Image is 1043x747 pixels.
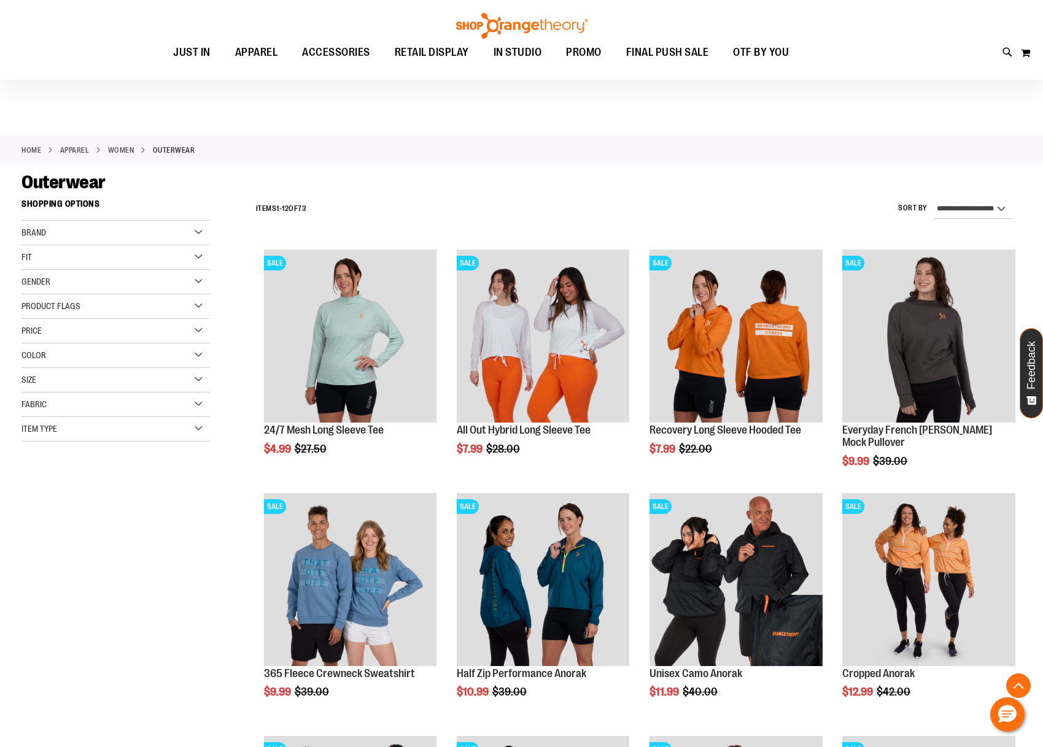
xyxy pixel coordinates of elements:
[842,250,1015,424] a: Product image for Everyday French Terry Crop Mock PulloverSALE
[842,256,864,270] span: SALE
[1020,328,1043,418] button: Feedback - Show survey
[264,493,437,666] img: 365 Fleece Crewneck Sweatshirt
[454,13,589,39] img: Shop Orangetheory
[21,350,46,360] span: Color
[173,39,211,66] span: JUST IN
[877,686,912,698] span: $42.00
[153,145,195,156] strong: Outerwear
[235,39,278,66] span: APPAREL
[108,145,134,156] a: WOMEN
[649,250,823,423] img: Main Image of Recovery Long Sleeve Hooded Tee
[382,39,481,67] a: RETAIL DISPLAY
[21,301,80,311] span: Product Flags
[842,250,1015,423] img: Product image for Everyday French Terry Crop Mock Pullover
[295,686,331,698] span: $39.00
[457,686,490,698] span: $10.99
[1006,673,1031,698] button: Back To Top
[21,424,57,434] span: Item Type
[649,667,742,680] a: Unisex Camo Anorak
[264,493,437,668] a: 365 Fleece Crewneck SweatshirtSALE
[566,39,602,66] span: PROMO
[457,493,630,668] a: Half Zip Performance AnorakSALE
[679,443,714,455] span: $22.00
[990,697,1025,732] button: Hello, have a question? Let’s chat.
[842,499,864,514] span: SALE
[626,39,709,66] span: FINAL PUSH SALE
[395,39,469,66] span: RETAIL DISPLAY
[457,667,586,680] a: Half Zip Performance Anorak
[295,443,328,455] span: $27.50
[258,243,443,486] div: product
[649,256,672,270] span: SALE
[494,39,542,66] span: IN STUDIO
[1026,341,1037,389] span: Feedback
[451,487,636,729] div: product
[223,39,290,66] a: APPAREL
[649,493,823,668] a: Product image for Unisex Camo AnorakSALE
[21,228,46,237] span: Brand
[302,39,370,66] span: ACCESSORIES
[264,256,286,270] span: SALE
[21,172,106,193] span: Outerwear
[842,424,992,448] a: Everyday French [PERSON_NAME] Mock Pullover
[842,686,875,698] span: $12.99
[457,256,479,270] span: SALE
[256,199,307,218] h2: Items - of
[451,243,636,486] div: product
[282,204,289,213] span: 12
[481,39,554,67] a: IN STUDIO
[492,686,529,698] span: $39.00
[290,39,382,67] a: ACCESSORIES
[614,39,721,67] a: FINAL PUSH SALE
[643,243,829,486] div: product
[21,277,50,286] span: Gender
[649,443,677,455] span: $7.99
[643,487,829,729] div: product
[836,243,1022,498] div: product
[721,39,801,67] a: OTF BY YOU
[842,455,871,467] span: $9.99
[298,204,306,213] span: 73
[21,252,32,262] span: Fit
[21,326,42,335] span: Price
[264,443,293,455] span: $4.99
[649,424,801,436] a: Recovery Long Sleeve Hooded Tee
[457,424,591,436] a: All Out Hybrid Long Sleeve Tee
[21,145,41,156] a: Home
[264,499,286,514] span: SALE
[842,667,915,680] a: Cropped Anorak
[649,686,681,698] span: $11.99
[161,39,223,67] a: JUST IN
[683,686,719,698] span: $40.00
[457,443,484,455] span: $7.99
[873,455,909,467] span: $39.00
[842,493,1015,668] a: Cropped Anorak primary imageSALE
[21,375,36,385] span: Size
[21,399,47,409] span: Fabric
[836,487,1022,729] div: product
[554,39,614,67] a: PROMO
[60,145,90,156] a: APPAREL
[486,443,522,455] span: $28.00
[264,424,384,436] a: 24/7 Mesh Long Sleeve Tee
[457,250,630,424] a: Product image for All Out Hybrid Long Sleeve TeeSALE
[264,667,415,680] a: 365 Fleece Crewneck Sweatshirt
[842,493,1015,666] img: Cropped Anorak primary image
[21,193,210,221] strong: Shopping Options
[649,499,672,514] span: SALE
[276,204,279,213] span: 1
[457,250,630,423] img: Product image for All Out Hybrid Long Sleeve Tee
[264,686,293,698] span: $9.99
[649,250,823,424] a: Main Image of Recovery Long Sleeve Hooded TeeSALE
[649,493,823,666] img: Product image for Unisex Camo Anorak
[457,493,630,666] img: Half Zip Performance Anorak
[898,203,928,213] label: Sort By
[264,250,437,423] img: 24/7 Mesh Long Sleeve Tee
[264,250,437,424] a: 24/7 Mesh Long Sleeve TeeSALE
[733,39,789,66] span: OTF BY YOU
[258,487,443,729] div: product
[457,499,479,514] span: SALE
